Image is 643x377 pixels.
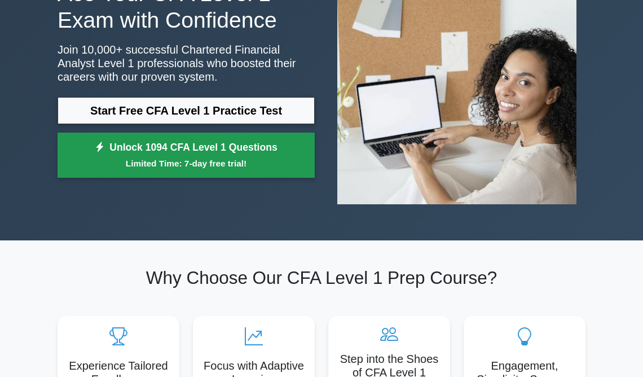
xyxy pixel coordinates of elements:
[58,97,315,124] a: Start Free CFA Level 1 Practice Test
[72,157,301,170] small: Limited Time: 7-day free trial!
[58,43,315,84] p: Join 10,000+ successful Chartered Financial Analyst Level 1 professionals who boosted their caree...
[58,133,315,178] a: Unlock 1094 CFA Level 1 QuestionsLimited Time: 7-day free trial!
[58,268,585,289] h2: Why Choose Our CFA Level 1 Prep Course?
